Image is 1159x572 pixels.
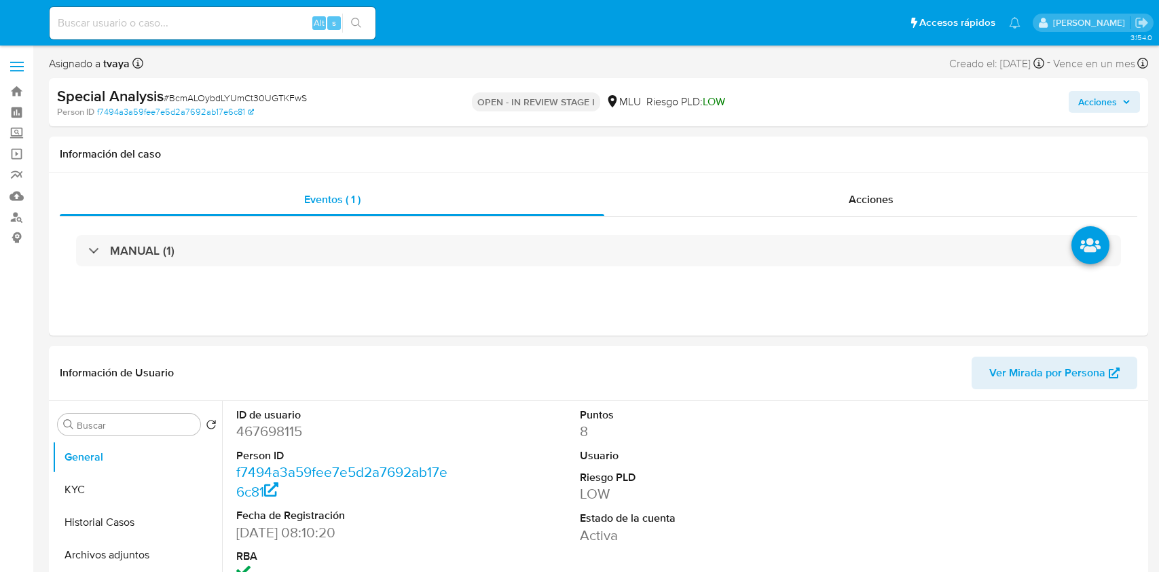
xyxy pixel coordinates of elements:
[580,408,795,423] dt: Puntos
[989,357,1105,389] span: Ver Mirada por Persona
[472,92,600,111] p: OPEN - IN REVIEW STAGE I
[1053,16,1130,29] p: tomas.vaya@mercadolibre.com
[236,549,452,564] dt: RBA
[236,523,452,542] dd: [DATE] 08:10:20
[1009,17,1020,29] a: Notificaciones
[52,539,222,571] button: Archivos adjuntos
[332,16,336,29] span: s
[1135,16,1149,30] a: Salir
[606,94,641,109] div: MLU
[49,56,130,71] span: Asignado a
[52,473,222,506] button: KYC
[949,54,1044,73] div: Creado el: [DATE]
[236,462,447,501] a: f7494a3a59fee7e5d2a7692ab17e6c81
[100,56,130,71] b: tvaya
[919,16,995,30] span: Accesos rápidos
[63,419,74,430] button: Buscar
[646,94,725,109] span: Riesgo PLD:
[1047,54,1050,73] span: -
[50,14,375,32] input: Buscar usuario o caso...
[236,508,452,523] dt: Fecha de Registración
[580,448,795,463] dt: Usuario
[236,422,452,441] dd: 467698115
[580,470,795,485] dt: Riesgo PLD
[1069,91,1140,113] button: Acciones
[52,506,222,539] button: Historial Casos
[57,106,94,118] b: Person ID
[57,85,164,107] b: Special Analysis
[206,419,217,434] button: Volver al orden por defecto
[1053,56,1135,71] span: Vence en un mes
[97,106,254,118] a: f7494a3a59fee7e5d2a7692ab17e6c81
[342,14,370,33] button: search-icon
[703,94,725,109] span: LOW
[972,357,1137,389] button: Ver Mirada por Persona
[580,526,795,545] dd: Activa
[60,147,1137,161] h1: Información del caso
[76,235,1121,266] div: MANUAL (1)
[164,91,307,105] span: # BcmALOybdLYUmCt30UGTKFwS
[236,408,452,423] dt: ID de usuario
[52,441,222,473] button: General
[1078,91,1117,113] span: Acciones
[580,422,795,441] dd: 8
[304,192,361,207] span: Eventos ( 1 )
[580,511,795,526] dt: Estado de la cuenta
[60,366,174,380] h1: Información de Usuario
[580,484,795,503] dd: LOW
[77,419,195,431] input: Buscar
[314,16,325,29] span: Alt
[236,448,452,463] dt: Person ID
[849,192,894,207] span: Acciones
[110,243,174,258] h3: MANUAL (1)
